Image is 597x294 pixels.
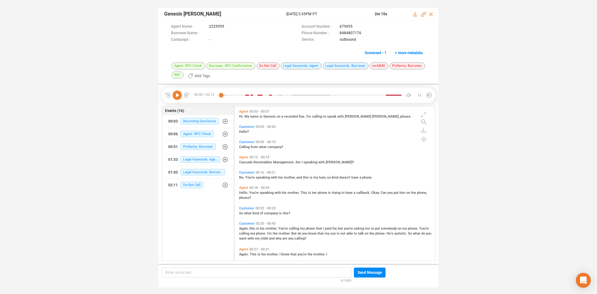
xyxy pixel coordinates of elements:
[283,211,290,215] span: this?
[190,91,221,100] span: 00:00 / 02:15
[277,114,281,119] span: on
[180,182,203,188] span: Do Not Call
[239,211,244,215] span: So
[312,191,318,195] span: her
[168,155,178,165] div: 01:33
[248,186,271,190] span: 00:18 - 00:24
[256,226,260,231] span: is
[362,175,373,180] span: phone.
[390,63,425,69] span: Profanity: Borrower
[273,160,295,164] span: Management.
[286,11,367,17] span: [DATE] 3:35PM PT
[337,231,340,236] span: is
[278,175,284,180] span: his
[269,236,275,240] span: and
[261,236,269,240] span: child
[162,141,234,153] button: 00:51Profanity: Borrower
[291,231,298,236] span: But
[239,175,245,180] span: No.
[300,226,306,231] span: my
[180,156,220,163] span: Legal Keywords: Agent
[180,118,219,124] span: Recording Disclosure
[239,226,249,231] span: Again,
[351,175,359,180] span: have
[209,24,224,30] span: 2229959
[402,226,408,231] span: my
[303,175,310,180] span: this
[394,191,400,195] span: put
[284,114,299,119] span: recorded
[184,71,214,81] button: Add Tags
[306,114,312,119] span: I'm
[267,231,273,236] span: I'm
[263,114,277,119] span: Genesis
[296,175,303,180] span: and
[238,108,435,260] div: grid
[354,268,386,278] button: Send Message
[239,140,254,144] span: Customer
[256,231,267,236] span: phone.
[239,145,251,149] span: Calling
[252,211,260,215] span: kind
[280,252,281,256] span: I
[281,252,290,256] span: know
[239,160,253,164] span: Cascade
[406,191,411,195] span: on
[282,191,288,195] span: his
[345,114,372,119] span: [PERSON_NAME]
[279,211,283,215] span: is
[332,226,338,231] span: for,
[310,175,313,180] span: is
[171,30,206,37] span: Borrower Name :
[312,114,323,119] span: calling
[171,37,206,43] span: Campaign :
[354,191,356,195] span: a
[369,231,375,236] span: the
[330,231,337,236] span: son
[239,252,250,256] span: Again.
[371,226,375,231] span: to
[180,143,216,150] span: Profanity: Borrower
[326,160,354,164] span: [PERSON_NAME]?
[354,226,365,231] span: asking
[375,231,386,236] span: phone.
[275,236,282,240] span: why
[168,129,178,139] div: 00:06
[171,24,206,30] span: Agent Name :
[341,278,351,283] span: 0/1000
[281,63,322,69] span: Legal Keywords: Agent
[345,191,354,195] span: have
[323,63,368,69] span: Legal Keywords: Borrower
[239,114,244,119] span: Hi.
[248,247,271,251] span: 00:27 - 00:31
[267,145,283,149] span: company?
[168,167,178,177] div: 01:43
[325,226,332,231] span: paid
[249,226,256,231] span: this
[261,252,267,256] span: his
[254,170,277,175] span: 00:16 - 00:21
[250,114,260,119] span: name
[172,72,183,78] span: REC
[206,63,255,69] span: Borrower: RPC Confirmation
[381,191,387,195] span: Can
[282,236,288,240] span: are
[426,231,431,236] span: you
[326,252,327,256] span: I
[288,236,294,240] span: you
[354,231,358,236] span: to
[254,125,277,129] span: 00:03 - 00:03
[371,191,381,195] span: Okay.
[298,252,308,256] span: you're
[365,231,369,236] span: on
[323,226,325,231] span: I
[328,191,332,195] span: is
[254,140,277,144] span: 00:09 - 00:10
[300,191,308,195] span: This
[419,226,429,231] span: You're
[375,226,381,231] span: put
[361,48,390,58] button: Scorecard • 1
[162,128,234,140] button: 00:06Agent: RPC Check
[346,231,354,236] span: able
[294,236,306,240] span: calling?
